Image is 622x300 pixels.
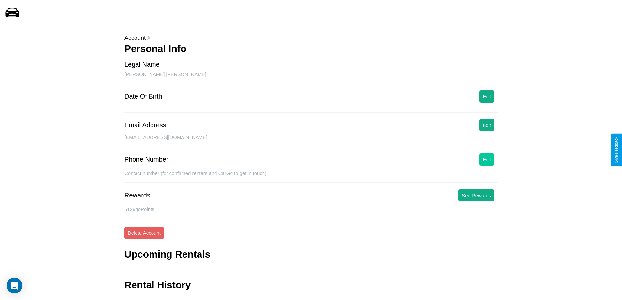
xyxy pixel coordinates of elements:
p: Account [124,33,498,43]
button: Edit [479,119,494,131]
div: Open Intercom Messenger [7,278,22,293]
button: Edit [479,153,494,166]
div: Contact number (for confirmed renters and CarGo to get in touch). [124,170,498,183]
button: See Rewards [458,189,494,201]
h3: Upcoming Rentals [124,249,210,260]
div: Legal Name [124,61,160,68]
div: Give Feedback [614,137,619,163]
div: Phone Number [124,156,168,163]
h3: Rental History [124,279,191,291]
div: Email Address [124,121,166,129]
div: Date Of Birth [124,93,162,100]
button: Delete Account [124,227,164,239]
p: 5129 goPoints [124,205,498,213]
div: [PERSON_NAME] [PERSON_NAME] [124,71,498,84]
div: Rewards [124,192,150,199]
button: Edit [479,90,494,103]
div: [EMAIL_ADDRESS][DOMAIN_NAME] [124,134,498,147]
h3: Personal Info [124,43,498,54]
